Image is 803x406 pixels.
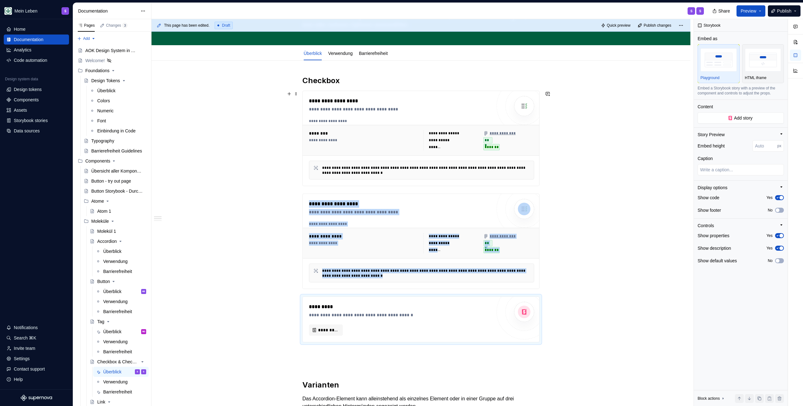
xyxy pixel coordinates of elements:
[93,327,149,337] a: ÜberblickNG
[4,364,69,374] button: Contact support
[97,278,110,285] div: Button
[698,184,727,191] div: Display options
[766,246,773,251] label: Yes
[4,24,69,34] a: Home
[4,354,69,364] a: Settings
[142,288,145,295] div: AB
[698,222,714,229] div: Controls
[14,97,39,103] div: Components
[78,23,95,28] div: Pages
[103,268,132,275] div: Barrierefreiheit
[103,248,121,254] div: Überblick
[737,5,765,17] button: Preview
[742,44,784,83] button: placeholderHTML iframe
[14,335,36,341] div: Search ⌘K
[83,36,90,41] span: Add
[93,367,149,377] a: ÜberblickSS
[93,337,149,347] a: Verwendung
[698,207,721,213] div: Show footer
[607,23,630,28] span: Quick preview
[698,131,784,138] button: Story Preview
[75,156,149,166] div: Components
[700,75,720,80] p: Playground
[356,46,390,60] div: Barrierefreiheit
[81,176,149,186] a: Button - try out page
[93,246,149,256] a: Überblick
[698,396,720,401] div: Block actions
[359,51,388,56] a: Barrierefreiheit
[103,298,128,305] div: Verwendung
[222,23,230,28] span: Draft
[91,148,142,154] div: Barrierefreiheit Guidelines
[91,77,120,84] div: Design Tokens
[699,8,701,13] div: S
[698,104,713,110] div: Content
[698,222,784,229] button: Controls
[81,146,149,156] a: Barrierefreiheit Guidelines
[103,379,128,385] div: Verwendung
[301,46,324,60] div: Überblick
[91,198,104,204] div: Atome
[93,286,149,296] a: ÜberblickAB
[14,345,35,351] div: Invite team
[64,8,66,13] div: S
[304,51,322,56] a: Überblick
[14,117,48,124] div: Storybook stories
[75,34,98,43] button: Add
[4,7,12,15] img: df5db9ef-aba0-4771-bf51-9763b7497661.png
[14,26,25,32] div: Home
[690,8,693,13] div: S
[644,23,671,28] span: Publish changes
[87,96,149,106] a: Colors
[85,67,109,74] div: Foundations
[14,355,30,362] div: Settings
[103,339,128,345] div: Verwendung
[698,195,719,201] div: Show code
[81,76,149,86] a: Design Tokens
[4,323,69,333] button: Notifications
[91,188,143,194] div: Button Storybook - Durchstich!
[87,317,149,327] a: Tag
[81,136,149,146] a: Typography
[87,276,149,286] a: Button
[709,5,734,17] button: Share
[87,357,149,367] a: Checkbox & Checkbox Group
[97,88,115,94] div: Überblick
[698,232,729,239] div: Show properties
[103,308,132,315] div: Barrierefreiheit
[766,233,773,238] label: Yes
[91,168,143,174] div: Übersicht aller Komponenten
[636,21,674,30] button: Publish changes
[328,51,353,56] a: Verwendung
[768,258,773,263] label: No
[734,115,752,121] span: Add story
[78,8,137,14] div: Documentation
[97,108,114,114] div: Numeric
[97,228,116,234] div: Molekül 1
[14,86,42,93] div: Design tokens
[777,8,791,14] span: Publish
[4,84,69,94] a: Design tokens
[698,44,740,83] button: placeholderPlayground
[745,75,767,80] p: HTML iframe
[87,86,149,96] a: Überblick
[698,86,784,96] div: Embed a Storybook story with a preview of the component and controls to adjust the props.
[103,349,132,355] div: Barrierefreiheit
[81,186,149,196] a: Button Storybook - Durchstich!
[85,158,110,164] div: Components
[326,46,355,60] div: Verwendung
[741,8,756,14] span: Preview
[97,98,110,104] div: Colors
[87,206,149,216] a: Atom 1
[91,178,131,184] div: Button - try out page
[21,395,52,401] a: Supernova Logo
[1,4,72,18] button: Mein LebenS
[93,387,149,397] a: Barrierefreiheit
[103,288,121,295] div: Überblick
[97,318,104,325] div: Tag
[14,376,23,382] div: Help
[87,126,149,136] a: Einbindung in Code
[698,155,713,162] div: Caption
[698,35,717,42] div: Embed as
[302,380,540,390] h2: Varianten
